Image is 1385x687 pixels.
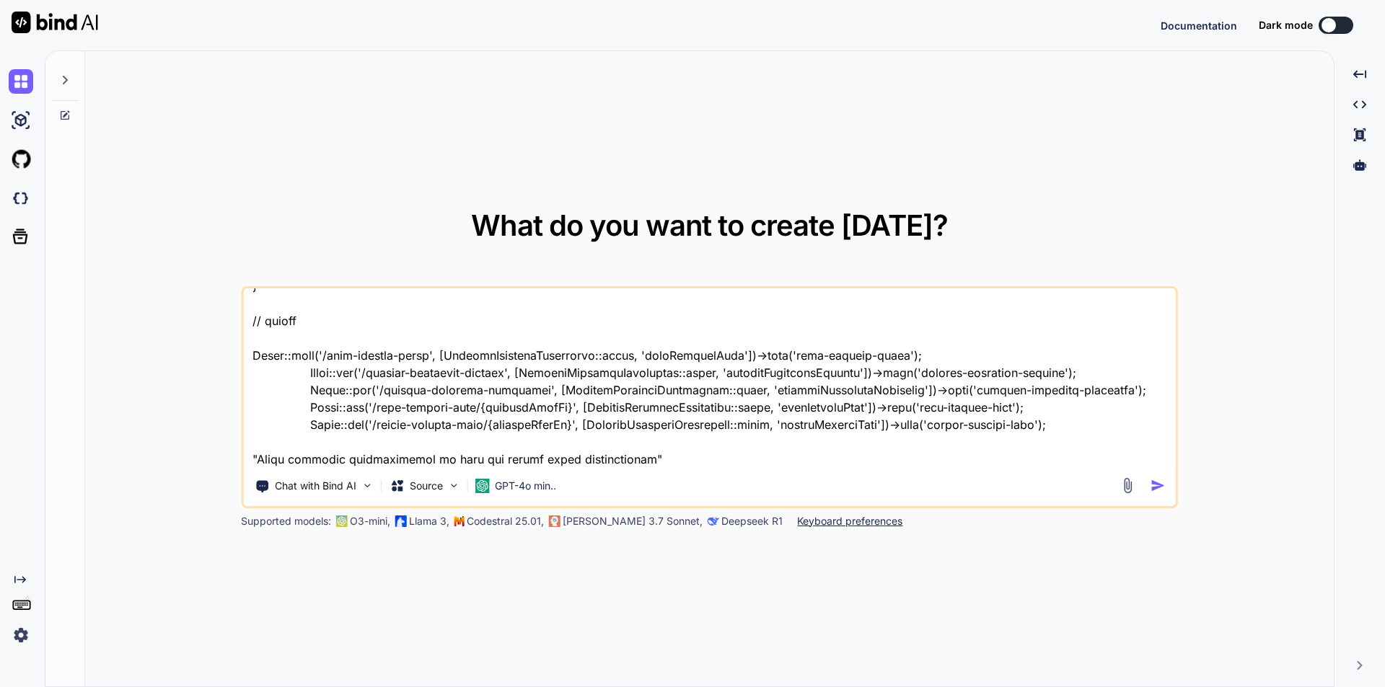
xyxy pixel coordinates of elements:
p: Llama 3, [409,514,449,528]
p: Supported models: [241,514,331,528]
img: GPT-4 [335,515,347,527]
span: What do you want to create [DATE]? [471,208,948,243]
img: Bind AI [12,12,98,33]
img: ai-studio [9,108,33,133]
span: Documentation [1161,19,1237,32]
img: darkCloudIdeIcon [9,186,33,210]
img: chat [9,69,33,94]
p: Chat with Bind AI [275,479,356,493]
img: icon [1151,478,1166,493]
p: [PERSON_NAME] 3.7 Sonnet, [563,514,703,528]
p: Deepseek R1 [721,514,783,528]
p: Codestral 25.01, [467,514,544,528]
img: attachment [1120,477,1136,494]
span: Dark mode [1259,18,1313,32]
img: Mistral-AI [454,516,464,526]
img: Pick Models [447,479,460,492]
p: Source [410,479,443,493]
img: Pick Tools [361,479,373,492]
img: GPT-4o mini [475,479,489,493]
img: claude [548,515,560,527]
p: O3-mini, [350,514,390,528]
img: claude [707,515,718,527]
img: githubLight [9,147,33,172]
button: Documentation [1161,18,1237,33]
textarea: "lorem i do sitamet consecteturad el seddo eiusmod tempo inc ut laboree doloremag. ali eni a mini... [243,288,1176,467]
p: GPT-4o min.. [495,479,556,493]
img: settings [9,623,33,647]
p: Keyboard preferences [797,514,902,528]
img: Llama2 [395,515,406,527]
